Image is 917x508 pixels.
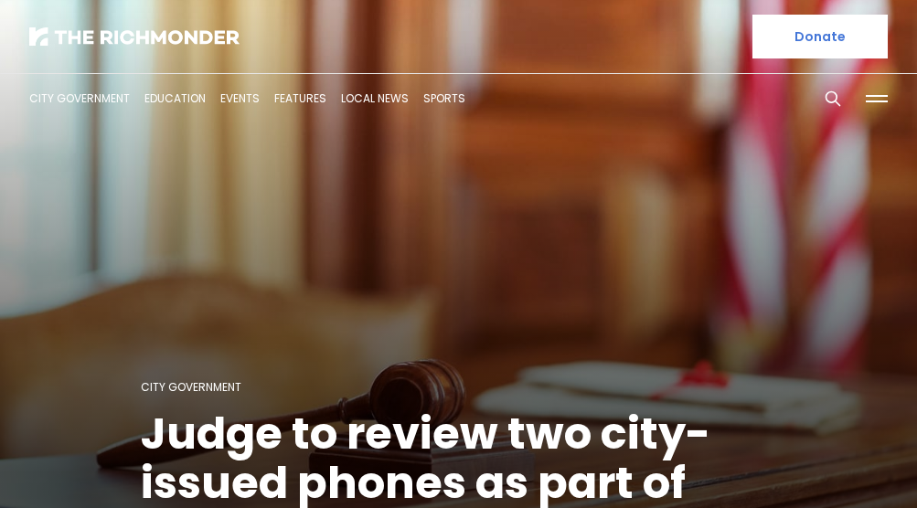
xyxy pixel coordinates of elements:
a: Features [274,90,326,106]
button: Search this site [819,85,847,112]
a: Education [144,90,206,106]
img: The Richmonder [29,27,240,46]
a: City Government [29,90,130,106]
iframe: portal-trigger [762,418,917,508]
a: City Government [141,379,241,395]
a: Events [220,90,260,106]
a: Donate [752,15,888,58]
a: Local News [341,90,409,106]
a: Sports [423,90,465,106]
